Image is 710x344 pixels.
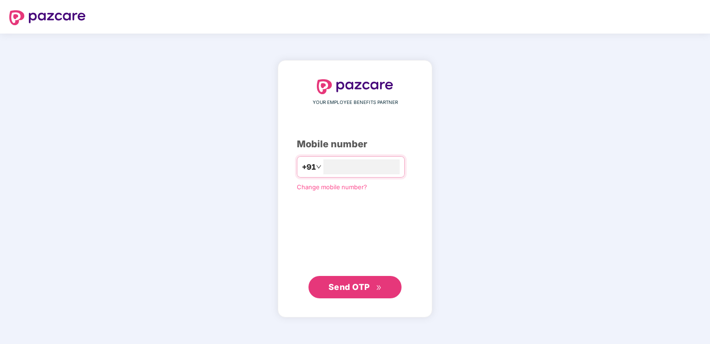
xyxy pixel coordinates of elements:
[9,10,86,25] img: logo
[297,183,367,191] a: Change mobile number?
[328,282,370,292] span: Send OTP
[317,79,393,94] img: logo
[302,161,316,173] span: +91
[308,276,402,298] button: Send OTPdouble-right
[376,285,382,291] span: double-right
[316,164,322,170] span: down
[297,137,413,151] div: Mobile number
[313,99,398,106] span: YOUR EMPLOYEE BENEFITS PARTNER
